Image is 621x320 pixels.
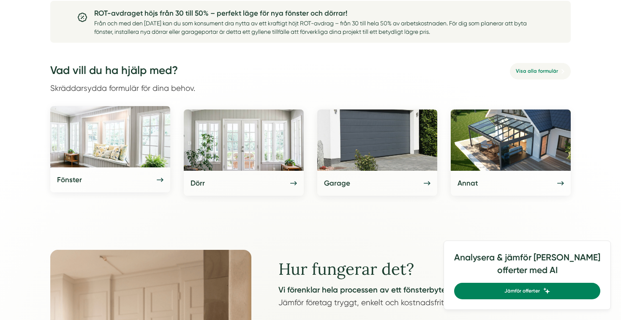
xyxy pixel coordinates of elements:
[324,178,350,189] h5: Garage
[50,106,170,192] a: Fönster Fönster
[94,8,544,19] h5: ROT-avdraget höjs från 30 till 50% – perfekt läge för nya fönster och dörrar!
[504,287,540,295] span: Jämför offerter
[94,19,544,36] p: Från och med den [DATE] kan du som konsument dra nytta av ett kraftigt höjt ROT-avdrag – från 30 ...
[510,63,571,79] a: Visa alla formulär
[184,109,304,196] a: Dörr Dörr
[454,283,600,299] a: Jämför offerter
[317,109,437,171] img: Garage
[184,109,304,171] img: Dörr
[451,109,571,171] img: Annat
[191,178,205,189] h5: Dörr
[317,109,437,196] a: Garage Garage
[57,174,82,186] h5: Fönster
[50,82,195,95] p: Skräddarsydda formulär för dina behov.
[50,63,195,82] h3: Vad vill du ha hjälp med?
[516,67,558,75] span: Visa alla formulär
[458,178,478,189] h5: Annat
[50,106,170,167] img: Fönster
[278,285,512,295] strong: Vi förenklar hela processen av ett fönsterbyte, från start till mål.
[451,109,571,196] a: Annat Annat
[454,251,600,283] h4: Analysera & jämför [PERSON_NAME] offerter med AI
[278,284,571,313] p: Jämför företag tryggt, enkelt och kostnadsfritt.
[278,260,571,284] h2: Hur fungerar det?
